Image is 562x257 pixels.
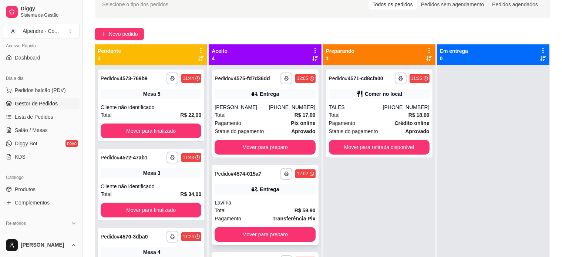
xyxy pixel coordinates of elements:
[3,172,80,183] div: Catálogo
[15,100,58,107] span: Gestor de Pedidos
[3,84,80,96] button: Pedidos balcão (PDV)
[215,119,241,127] span: Pagamento
[117,234,148,240] strong: # 4570-3dba0
[3,111,80,123] a: Lista de Pedidos
[101,155,117,160] span: Pedido
[408,112,430,118] strong: R$ 18,00
[273,216,316,222] strong: Transferência Pix
[215,214,241,223] span: Pagamento
[212,55,228,62] p: 4
[98,55,121,62] p: 3
[212,47,228,55] p: Aceito
[101,190,112,198] span: Total
[329,111,340,119] span: Total
[101,31,106,37] span: plus
[143,90,156,98] span: Mesa
[215,104,269,111] div: [PERSON_NAME]
[231,75,270,81] strong: # 4575-fd7d36dd
[101,111,112,119] span: Total
[180,112,201,118] strong: R$ 22,00
[3,98,80,109] a: Gestor de Pedidos
[95,28,144,40] button: Novo pedido
[215,127,264,135] span: Status do pagamento
[405,128,429,134] strong: aprovado
[326,47,355,55] p: Preparando
[291,128,315,134] strong: aprovado
[15,140,37,147] span: Diggy Bot
[215,140,315,155] button: Mover para preparo
[21,242,68,248] span: [PERSON_NAME]
[3,72,80,84] div: Dia a dia
[15,87,66,94] span: Pedidos balcão (PDV)
[297,171,308,177] div: 12:02
[101,203,201,217] button: Mover para finalizado
[23,27,59,35] div: Alpendre - Co ...
[143,169,156,177] span: Mesa
[329,119,356,127] span: Pagamento
[231,171,262,177] strong: # 4574-015a7
[15,186,36,193] span: Produtos
[3,197,80,209] a: Complementos
[411,75,422,81] div: 11:35
[269,104,315,111] div: [PHONE_NUMBER]
[3,236,80,254] button: [PERSON_NAME]
[109,30,138,38] span: Novo pedido
[9,27,17,35] span: A
[158,169,161,177] div: 3
[98,47,121,55] p: Pendente
[295,112,316,118] strong: R$ 17,00
[3,151,80,163] a: KDS
[291,120,315,126] strong: Pix online
[21,12,77,18] span: Sistema de Gestão
[3,124,80,136] a: Salão / Mesas
[158,90,161,98] div: 5
[3,229,80,241] a: Relatórios de vendas
[180,191,201,197] strong: R$ 34,00
[3,40,80,52] div: Acesso Rápido
[215,171,231,177] span: Pedido
[215,111,226,119] span: Total
[102,0,168,9] span: Selecione o tipo dos pedidos
[329,127,378,135] span: Status do pagamento
[183,75,194,81] div: 11:44
[183,155,194,160] div: 11:43
[15,231,64,239] span: Relatórios de vendas
[101,183,201,190] div: Cliente não identificado
[440,55,468,62] p: 0
[329,140,430,155] button: Mover para retirada disponível
[15,199,50,206] span: Complementos
[15,153,26,160] span: KDS
[3,138,80,149] a: Diggy Botnovo
[260,90,279,98] div: Entrega
[3,52,80,64] a: Dashboard
[101,75,117,81] span: Pedido
[295,207,316,213] strong: R$ 59,90
[101,104,201,111] div: Cliente não identificado
[3,24,80,38] button: Select a team
[15,54,40,61] span: Dashboard
[101,124,201,138] button: Mover para finalizado
[117,75,148,81] strong: # 4573-769b9
[383,104,430,111] div: [PHONE_NUMBER]
[260,186,279,193] div: Entrega
[6,220,26,226] span: Relatórios
[101,234,117,240] span: Pedido
[345,75,383,81] strong: # 4571-cd8cfa00
[117,155,148,160] strong: # 4572-47ab1
[15,126,48,134] span: Salão / Mesas
[297,75,308,81] div: 12:05
[215,75,231,81] span: Pedido
[15,113,53,121] span: Lista de Pedidos
[365,90,402,98] div: Comer no local
[183,234,194,240] div: 11:24
[143,248,156,256] span: Mesa
[215,199,315,206] div: Lavínia
[215,206,226,214] span: Total
[21,6,77,12] span: Diggy
[329,75,345,81] span: Pedido
[158,248,161,256] div: 4
[3,3,80,21] a: DiggySistema de Gestão
[3,183,80,195] a: Produtos
[326,55,355,62] p: 1
[440,47,468,55] p: Em entrega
